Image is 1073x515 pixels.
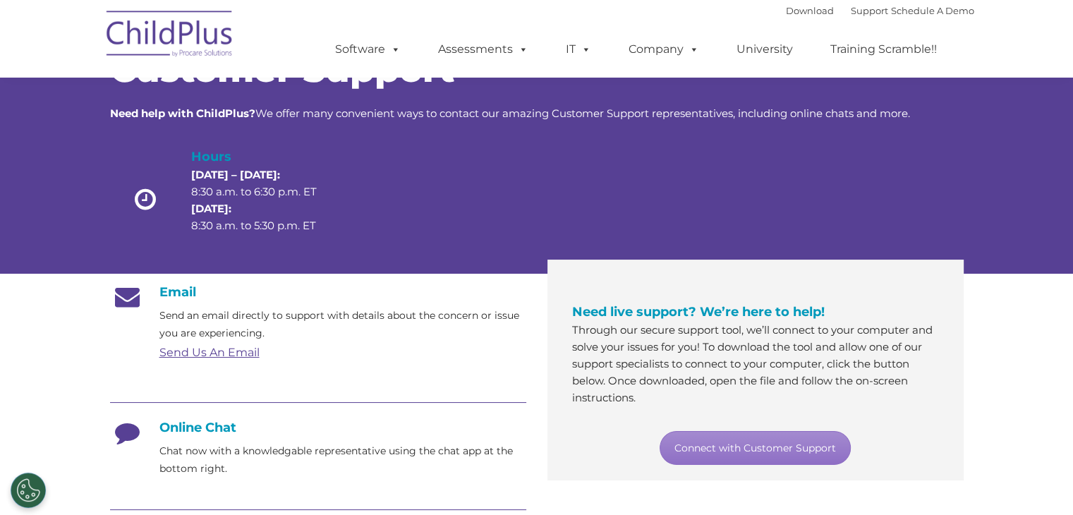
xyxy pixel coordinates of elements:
a: Company [614,35,713,63]
a: Send Us An Email [159,346,260,359]
h4: Hours [191,147,341,166]
p: Send an email directly to support with details about the concern or issue you are experiencing. [159,307,526,342]
span: We offer many convenient ways to contact our amazing Customer Support representatives, including ... [110,107,910,120]
a: IT [552,35,605,63]
strong: [DATE]: [191,202,231,215]
a: Download [786,5,834,16]
strong: Need help with ChildPlus? [110,107,255,120]
a: Schedule A Demo [891,5,974,16]
p: Chat now with a knowledgable representative using the chat app at the bottom right. [159,442,526,478]
a: University [722,35,807,63]
a: Connect with Customer Support [660,431,851,465]
strong: [DATE] – [DATE]: [191,168,280,181]
h4: Email [110,284,526,300]
font: | [786,5,974,16]
button: Cookies Settings [11,473,46,508]
a: Assessments [424,35,542,63]
a: Training Scramble!! [816,35,951,63]
a: Software [321,35,415,63]
img: ChildPlus by Procare Solutions [99,1,241,71]
p: Through our secure support tool, we’ll connect to your computer and solve your issues for you! To... [572,322,939,406]
p: 8:30 a.m. to 6:30 p.m. ET 8:30 a.m. to 5:30 p.m. ET [191,166,341,234]
span: Need live support? We’re here to help! [572,304,825,320]
h4: Online Chat [110,420,526,435]
a: Support [851,5,888,16]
